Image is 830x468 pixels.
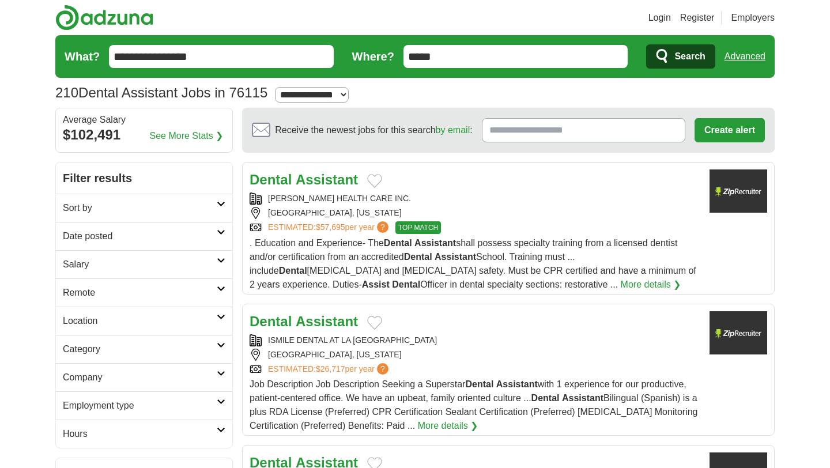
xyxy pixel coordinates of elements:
[56,194,232,222] a: Sort by
[63,229,217,243] h2: Date posted
[392,280,420,289] strong: Dental
[435,252,476,262] strong: Assistant
[63,115,225,124] div: Average Salary
[250,172,292,187] strong: Dental
[63,342,217,356] h2: Category
[250,314,358,329] a: Dental Assistant
[275,123,472,137] span: Receive the newest jobs for this search :
[55,82,78,103] span: 210
[65,48,100,65] label: What?
[367,174,382,188] button: Add to favorite jobs
[674,45,705,68] span: Search
[562,393,603,403] strong: Assistant
[725,45,765,68] a: Advanced
[63,201,217,215] h2: Sort by
[63,258,217,271] h2: Salary
[695,118,765,142] button: Create alert
[296,314,358,329] strong: Assistant
[496,379,538,389] strong: Assistant
[268,363,391,375] a: ESTIMATED:$26,717per year?
[362,280,390,289] strong: Assist
[395,221,441,234] span: TOP MATCH
[316,222,345,232] span: $57,695
[63,371,217,384] h2: Company
[55,5,153,31] img: Adzuna logo
[414,238,456,248] strong: Assistant
[316,364,345,373] span: $26,717
[250,193,700,205] div: [PERSON_NAME] HEALTH CARE INC.
[250,379,697,431] span: Job Description Job Description Seeking a Superstar with 1 experience for our productive, patient...
[150,129,224,143] a: See More Stats ❯
[250,238,696,289] span: . Education and Experience- The shall possess specialty training from a licensed dentist and/or c...
[56,335,232,363] a: Category
[646,44,715,69] button: Search
[279,266,307,275] strong: Dental
[56,278,232,307] a: Remote
[56,222,232,250] a: Date posted
[250,349,700,361] div: [GEOGRAPHIC_DATA], [US_STATE]
[436,125,470,135] a: by email
[250,207,700,219] div: [GEOGRAPHIC_DATA], [US_STATE]
[377,363,388,375] span: ?
[56,250,232,278] a: Salary
[63,427,217,441] h2: Hours
[250,172,358,187] a: Dental Assistant
[404,252,432,262] strong: Dental
[250,314,292,329] strong: Dental
[367,316,382,330] button: Add to favorite jobs
[296,172,358,187] strong: Assistant
[384,238,412,248] strong: Dental
[63,286,217,300] h2: Remote
[63,314,217,328] h2: Location
[250,334,700,346] div: ISMILE DENTAL AT LA [GEOGRAPHIC_DATA]
[680,11,715,25] a: Register
[621,278,681,292] a: More details ❯
[531,393,560,403] strong: Dental
[56,307,232,335] a: Location
[56,363,232,391] a: Company
[56,163,232,194] h2: Filter results
[352,48,394,65] label: Where?
[63,399,217,413] h2: Employment type
[418,419,478,433] a: More details ❯
[648,11,671,25] a: Login
[63,124,225,145] div: $102,491
[56,391,232,420] a: Employment type
[710,169,767,213] img: Company logo
[56,420,232,448] a: Hours
[55,85,267,100] h1: Dental Assistant Jobs in 76115
[731,11,775,25] a: Employers
[268,221,391,234] a: ESTIMATED:$57,695per year?
[377,221,388,233] span: ?
[465,379,493,389] strong: Dental
[710,311,767,354] img: Company logo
